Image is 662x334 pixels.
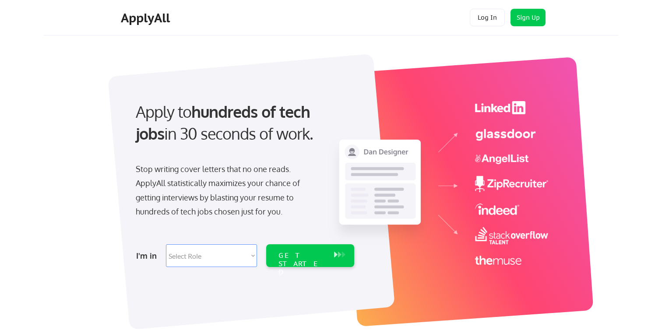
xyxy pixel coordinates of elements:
button: Log In [470,9,505,26]
div: ApplyAll [121,11,173,25]
div: GET STARTED [278,251,325,277]
button: Sign Up [511,9,546,26]
div: Apply to in 30 seconds of work. [136,101,351,145]
strong: hundreds of tech jobs [136,102,314,143]
div: I'm in [136,249,161,263]
div: Stop writing cover letters that no one reads. ApplyAll statistically maximizes your chance of get... [136,162,316,219]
